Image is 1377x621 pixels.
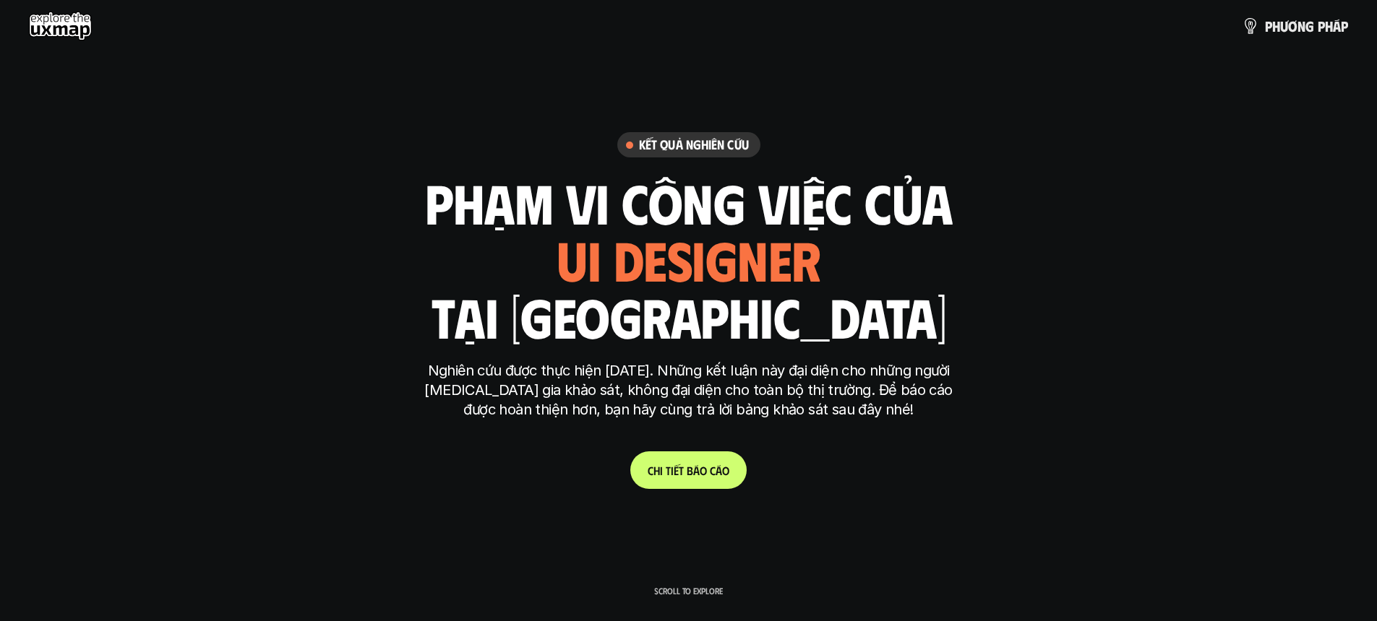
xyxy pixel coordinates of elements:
[1333,18,1341,34] span: á
[1341,18,1348,34] span: p
[710,464,716,477] span: c
[648,463,653,477] span: C
[1318,18,1325,34] span: p
[431,286,946,347] h1: tại [GEOGRAPHIC_DATA]
[693,464,700,477] span: á
[1272,18,1280,34] span: h
[654,586,723,596] p: Scroll to explore
[630,451,747,489] a: Chitiếtbáocáo
[1297,18,1305,34] span: n
[425,172,953,233] h1: phạm vi công việc của
[674,464,679,477] span: ế
[660,464,663,477] span: i
[722,464,729,477] span: o
[716,464,722,477] span: á
[1305,18,1314,34] span: g
[679,464,684,477] span: t
[687,464,693,477] span: b
[1265,18,1272,34] span: p
[1325,18,1333,34] span: h
[671,464,674,477] span: i
[1280,18,1288,34] span: ư
[1242,12,1348,40] a: phươngpháp
[418,361,960,420] p: Nghiên cứu được thực hiện [DATE]. Những kết luận này đại diện cho những người [MEDICAL_DATA] gia ...
[653,464,660,477] span: h
[1288,18,1297,34] span: ơ
[666,464,671,477] span: t
[700,464,707,477] span: o
[639,136,749,153] h6: Kết quả nghiên cứu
